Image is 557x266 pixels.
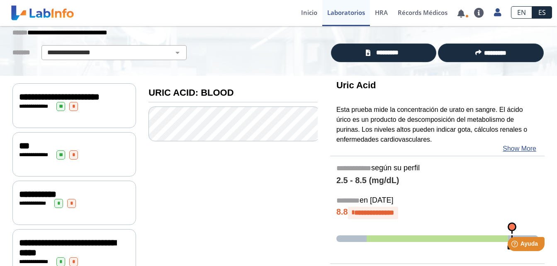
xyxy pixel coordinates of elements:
[336,80,376,90] b: Uric Acid
[336,207,538,219] h4: 8.8
[336,164,538,173] h5: según su perfil
[532,6,552,19] a: ES
[511,6,532,19] a: EN
[148,87,234,98] b: URIC ACID: BLOOD
[336,196,538,206] h5: en [DATE]
[336,105,538,145] p: Esta prueba mide la concentración de urato en sangre. El ácido úrico es un producto de descomposi...
[336,176,538,186] h4: 2.5 - 8.5 (mg/dL)
[503,144,536,154] a: Show More
[483,234,548,257] iframe: Help widget launcher
[375,8,388,17] span: HRA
